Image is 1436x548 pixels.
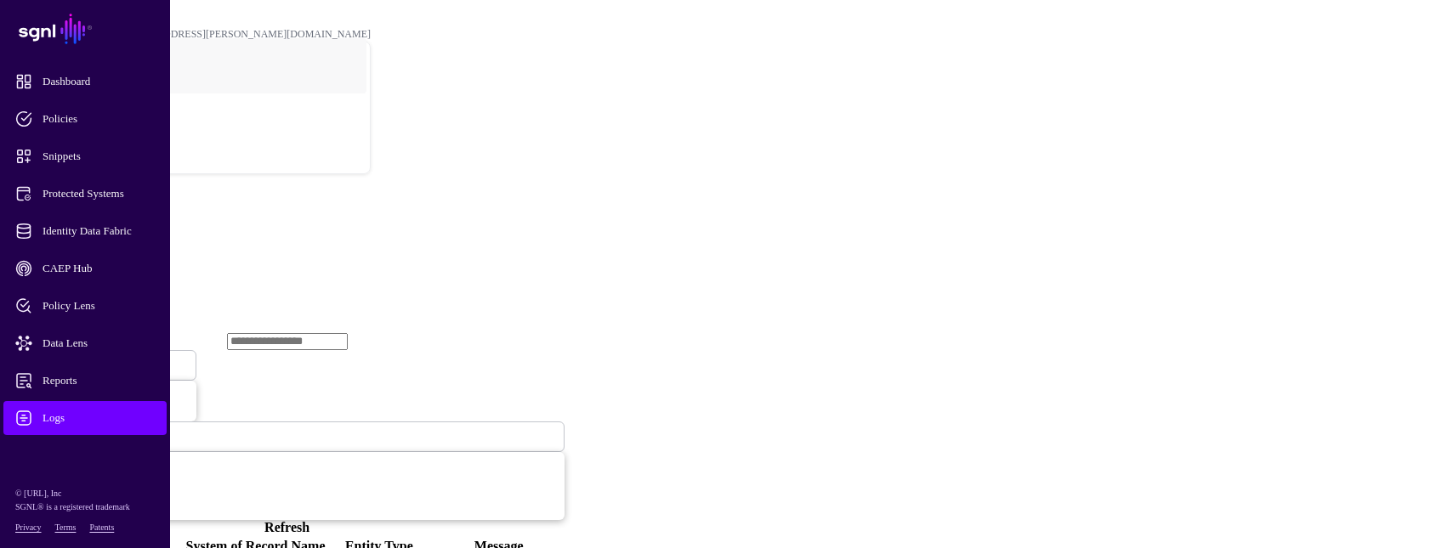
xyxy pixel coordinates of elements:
span: Policies [15,110,182,127]
a: Reports [3,364,167,398]
a: Privacy [15,523,42,532]
a: POC [35,88,370,143]
a: Snippets [3,139,167,173]
a: CAEP Hub [3,251,167,285]
a: Terms [55,523,77,532]
a: Dashboard [3,65,167,99]
span: Data Lens [15,335,182,352]
span: Policy Lens [15,297,182,314]
div: Log out [35,148,370,161]
a: Policies [3,102,167,136]
span: Snippets [15,148,182,165]
h2: Logs [7,200,1429,223]
div: [PERSON_NAME][EMAIL_ADDRESS][PERSON_NAME][DOMAIN_NAME] [34,28,371,41]
span: Logs [15,410,182,427]
a: Logs [3,401,167,435]
a: Policy Lens [3,289,167,323]
a: Refresh [264,520,309,534]
span: CAEP Hub [15,260,182,277]
span: Identity Data Fabric [15,223,182,240]
a: Data Lens [3,326,167,360]
p: © [URL], Inc [15,487,155,500]
span: Dashboard [15,73,182,90]
span: Protected Systems [15,185,182,202]
a: Admin [3,438,167,472]
a: Protected Systems [3,177,167,211]
a: Identity Data Fabric [3,214,167,248]
a: Patents [89,523,114,532]
a: SGNL [10,10,160,48]
p: SGNL® is a registered trademark [15,500,155,514]
span: Reports [15,372,182,389]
